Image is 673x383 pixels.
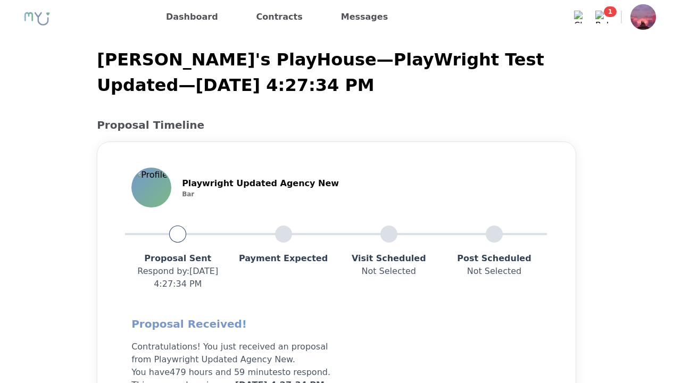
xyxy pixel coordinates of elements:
[97,47,576,98] p: [PERSON_NAME]'s PlayHouse — PlayWright Test Updated — [DATE] 4:27:34 PM
[182,177,339,190] p: Playwright Updated Agency New
[131,340,332,366] p: Contratulations! You just received an proposal from Playwright Updated Agency New.
[595,11,608,23] img: Bell
[125,252,230,265] p: Proposal Sent
[604,6,617,17] span: 1
[336,265,442,278] p: Not Selected
[574,11,587,23] img: Chat
[630,4,656,30] img: Profile
[162,9,222,26] a: Dashboard
[337,9,392,26] a: Messages
[442,265,547,278] p: Not Selected
[125,265,230,290] p: Respond by : [DATE] 4:27:34 PM
[442,252,547,265] p: Post Scheduled
[97,117,576,133] h2: Proposal Timeline
[131,316,332,332] h2: Proposal Received!
[230,252,336,265] p: Payment Expected
[252,9,307,26] a: Contracts
[132,169,170,206] img: Profile
[336,252,442,265] p: Visit Scheduled
[182,190,339,198] p: Bar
